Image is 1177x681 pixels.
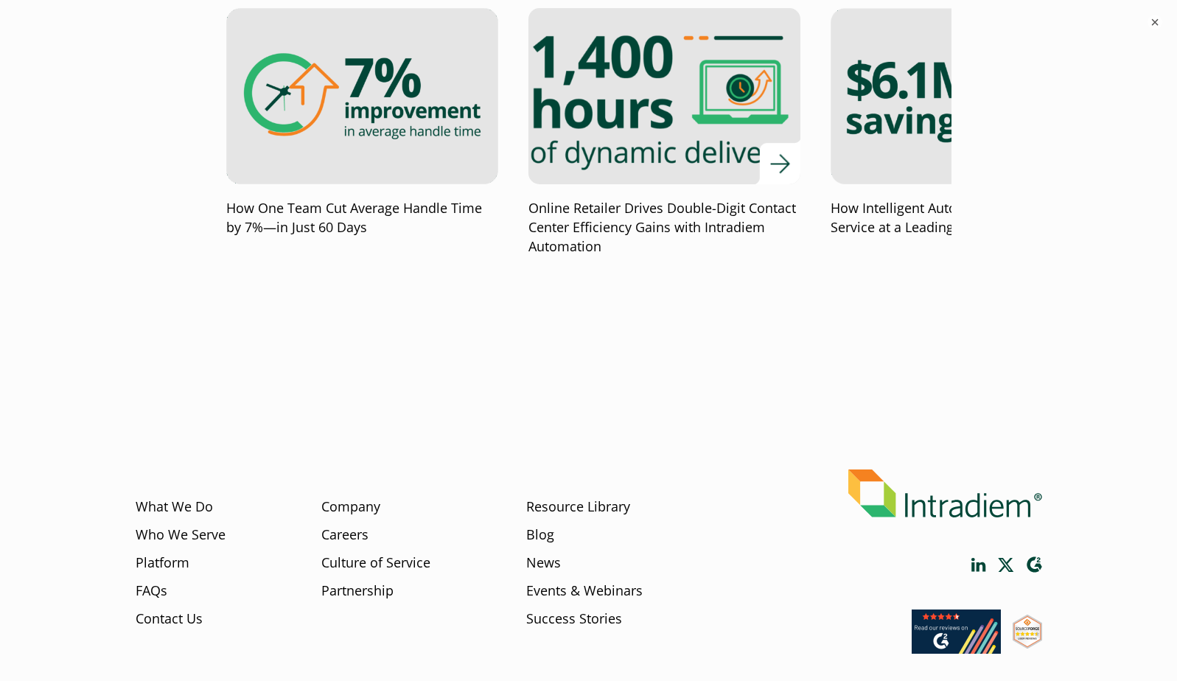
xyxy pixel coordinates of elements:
a: Events & Webinars [526,582,643,601]
a: Link opens in a new window [1026,556,1042,573]
a: Link opens in a new window [971,558,986,572]
a: Platform [136,553,189,573]
img: Intradiem [848,469,1042,517]
a: News [526,553,561,573]
p: How One Team Cut Average Handle Time by 7%—in Just 60 Days [226,199,498,237]
a: Link opens in a new window [998,558,1014,572]
a: FAQs [136,582,167,601]
img: SourceForge User Reviews [1013,615,1042,649]
a: Blog [526,525,554,545]
a: Company [321,497,380,517]
a: Read Post [830,7,1102,237]
a: Success Stories [526,610,622,629]
p: How Intelligent Automation Elevated Service at a Leading North American Bank [830,199,1102,237]
a: Link opens in a new window [912,640,1001,657]
a: Contact Us [136,610,203,629]
a: How One Team Cut Average Handle Time by 7%—in Just 60 Days [226,7,498,237]
a: Link opens in a new window [1013,635,1042,652]
a: Read Post [528,7,800,256]
a: Careers [321,525,369,545]
button: × [1148,15,1162,29]
img: Read our reviews on G2 [912,610,1001,654]
a: Who We Serve [136,525,226,545]
a: Culture of Service [321,553,430,573]
a: Partnership [321,582,394,601]
p: Online Retailer Drives Double-Digit Contact Center Efficiency Gains with Intradiem Automation [528,199,800,256]
a: What We Do [136,497,213,517]
a: Resource Library [526,497,630,517]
